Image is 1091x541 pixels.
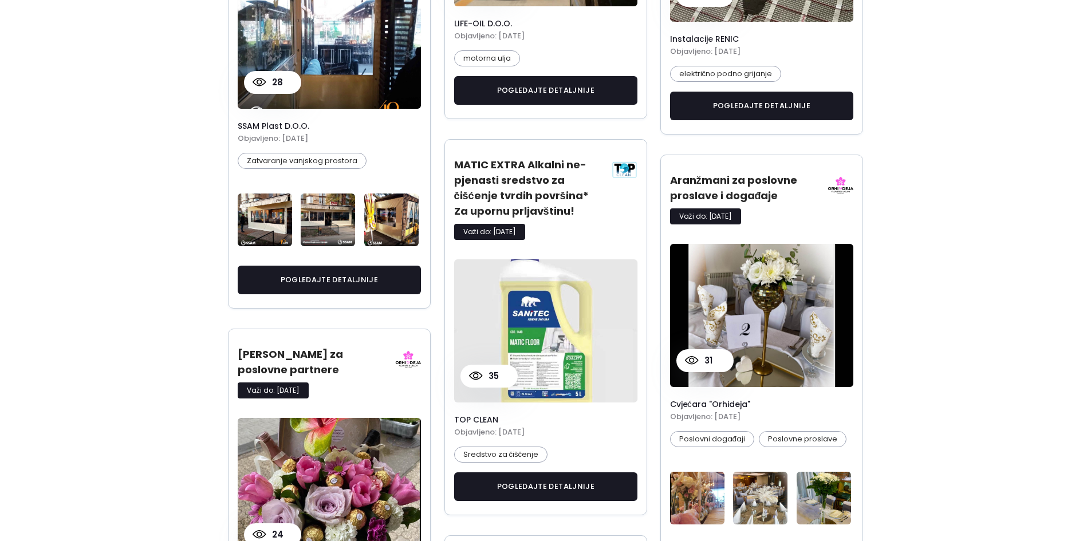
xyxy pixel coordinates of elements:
img: view count [253,530,266,539]
img: product card [670,244,854,387]
img: view count [685,356,699,365]
h5: Objavljeno: [DATE] [238,133,422,144]
p: Važi do: [DATE] [454,224,525,240]
p: 35 [483,369,499,383]
h4: TOP CLEAN [454,415,638,425]
h4: LIFE-OIL d.o.o. [454,19,638,29]
p: Poslovne proslave [759,431,846,447]
p: 31 [699,354,712,368]
img: Error [301,194,355,246]
img: Error [238,194,292,246]
h3: MATIC EXTRA Alkalni ne-pjenasti sredstvo za čišćenje tvrdih površina* Za upornu prljavštinu! [454,157,601,219]
p: Sredstvo za čiščenje [454,447,548,463]
p: Poslovni događaji [670,431,754,447]
img: Error [797,472,851,524]
h3: Aranžmani za poslovne proslave i događaje [670,172,817,203]
button: pogledajte detaljnije [238,266,422,294]
img: view count [469,372,483,380]
p: Važi do: [DATE] [238,382,309,398]
h4: Instalacije RENIC [670,34,854,44]
button: pogledajte detaljnije [454,76,638,105]
h4: Cvjećara "Orhideja" [670,400,854,409]
h3: [PERSON_NAME] za poslovne partnere [238,346,385,377]
p: 28 [266,76,283,89]
p: Važi do: [DATE] [670,208,741,224]
img: view count [253,78,266,86]
h5: Objavljeno: [DATE] [454,30,638,42]
img: Error [733,472,787,524]
h5: Objavljeno: [DATE] [670,46,854,57]
h5: Objavljeno: [DATE] [670,411,854,422]
img: Error [670,472,724,524]
p: motorna ulja [454,50,520,66]
img: Error [364,194,419,246]
h5: Objavljeno: [DATE] [454,427,638,438]
button: pogledajte detaljnije [454,472,638,501]
h4: SSAM plast d.o.o. [238,121,422,131]
p: električno podno grijanje [670,66,782,82]
img: product card [454,259,638,402]
button: pogledajte detaljnije [670,92,854,120]
p: Zatvaranje vanjskog prostora [238,153,367,169]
